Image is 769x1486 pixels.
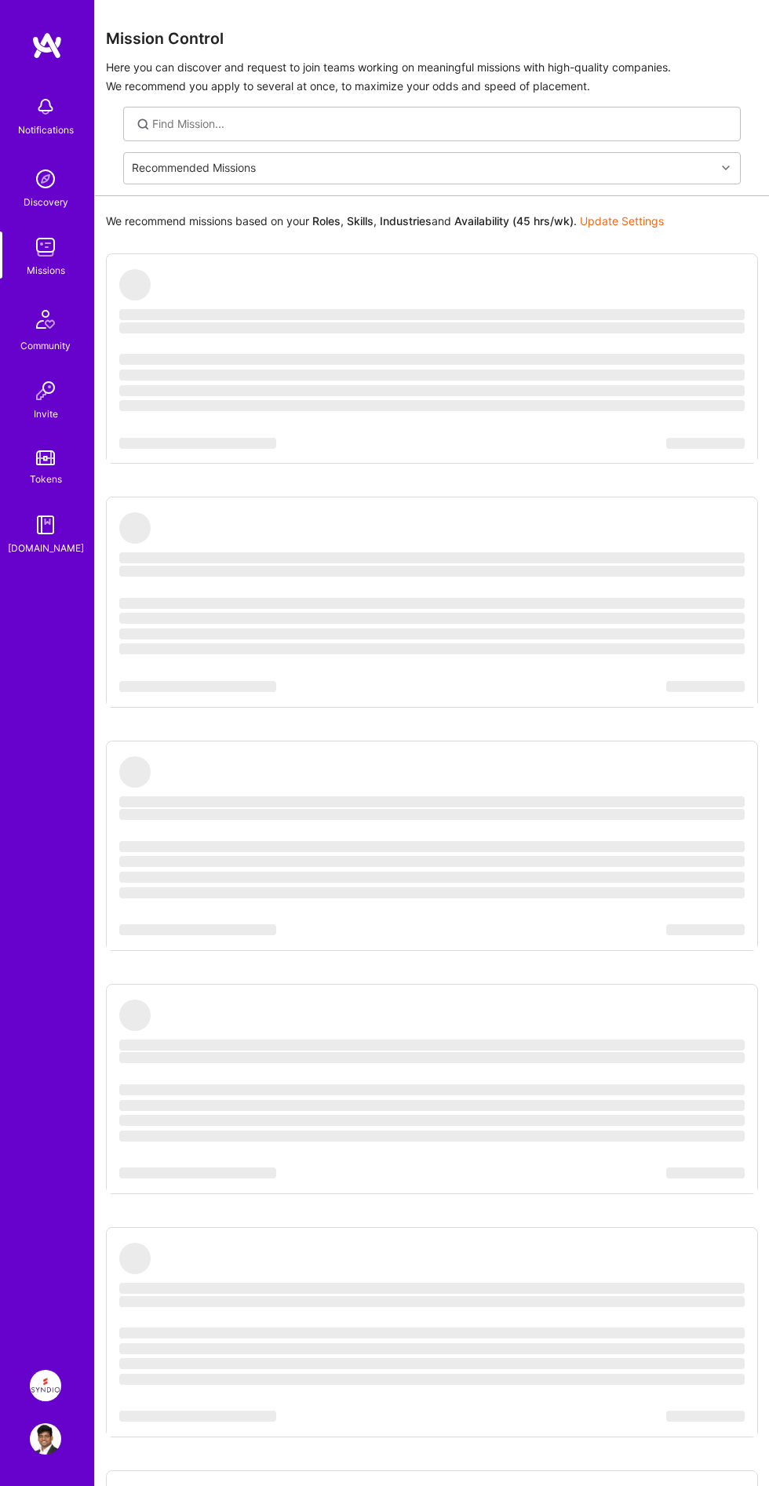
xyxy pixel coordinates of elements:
div: Notifications [18,122,74,138]
a: Syndio: Transformation Engine Modernization [26,1370,65,1401]
a: Update Settings [580,214,664,228]
b: Skills [347,214,374,228]
div: Recommended Missions [132,161,256,177]
i: icon SearchGrey [135,116,151,133]
img: discovery [30,163,61,195]
img: bell [30,91,61,122]
b: Availability (45 hrs/wk) [454,214,574,228]
input: Find Mission... [152,116,729,132]
div: Tokens [30,472,62,487]
div: [DOMAIN_NAME] [8,541,84,556]
img: guide book [30,509,61,541]
img: teamwork [30,231,61,263]
img: Syndio: Transformation Engine Modernization [30,1370,61,1401]
img: tokens [36,450,55,465]
a: User Avatar [26,1423,65,1455]
div: Invite [34,406,58,422]
p: We recommend missions based on your , , and . [106,213,664,229]
b: Roles [312,214,341,228]
img: User Avatar [30,1423,61,1455]
div: Discovery [24,195,68,210]
b: Industries [380,214,432,228]
h3: Mission Control [106,30,758,49]
img: Invite [30,375,61,406]
div: Community [20,338,71,354]
img: logo [31,31,63,60]
i: icon Chevron [722,164,730,172]
img: Community [27,300,64,338]
p: Here you can discover and request to join teams working on meaningful missions with high-quality ... [106,58,758,96]
div: Missions [27,263,65,279]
